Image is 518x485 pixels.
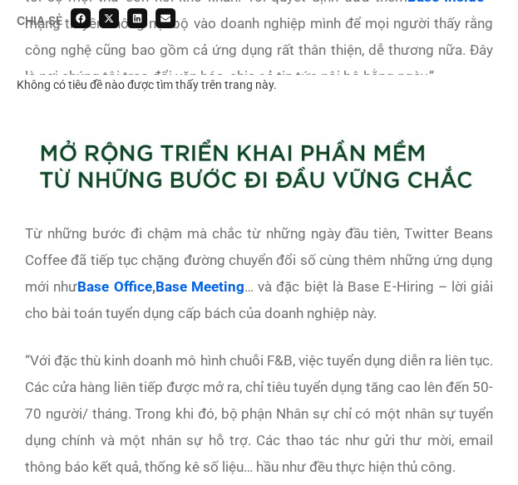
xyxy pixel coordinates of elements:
[127,8,147,28] div: Share on linkedin
[25,225,493,321] span: Từ những bước đi chậm mà chắc từ những ngày đầu tiên, Twitter Beans Coffee đã tiếp tục chặng đườn...
[77,278,151,295] a: Base Office
[17,15,62,27] div: Chia sẻ
[155,278,244,295] a: Base Meeting
[25,352,493,475] span: “Với đặc thù kinh doanh mô hình chuỗi F&B, việc tuyển dụng diễn ra liên tục. Các cửa hàng liên ti...
[77,278,244,295] strong: ,
[71,8,91,28] div: Share on facebook
[155,8,175,28] div: Share on email
[17,75,501,95] div: Không có tiêu đề nào được tìm thấy trên trang này.
[99,8,119,28] div: Share on x-twitter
